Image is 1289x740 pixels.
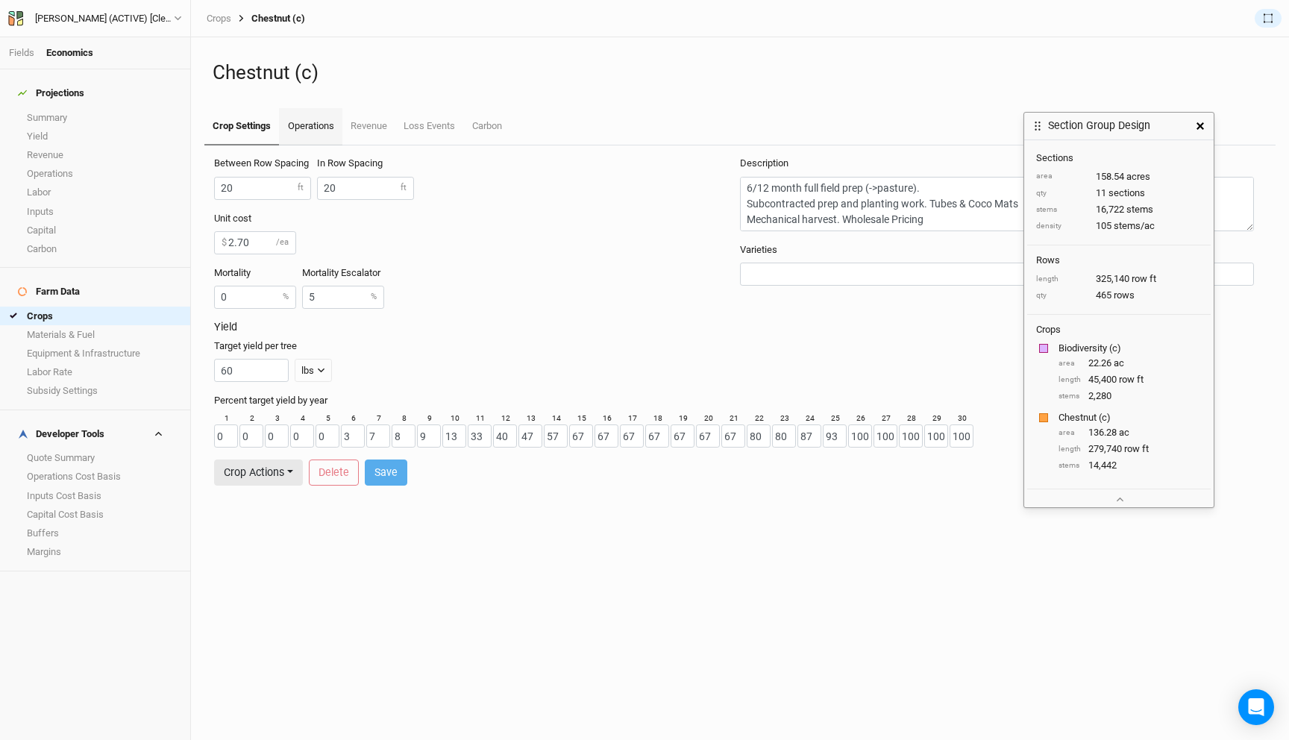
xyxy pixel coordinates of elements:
[1036,254,1202,266] h4: Rows
[1036,170,1202,184] div: 158.54
[207,13,231,25] a: Crops
[214,339,297,353] label: Target yield per tree
[18,428,104,440] div: Developer Tools
[1036,221,1088,232] div: density
[603,413,612,424] label: 16
[1036,272,1202,286] div: 325,140
[882,413,891,424] label: 27
[501,413,510,424] label: 12
[831,413,840,424] label: 25
[856,413,865,424] label: 26
[1036,188,1088,199] div: qty
[301,413,305,424] label: 4
[806,413,815,424] label: 24
[1126,170,1150,184] span: acres
[1059,374,1081,386] div: length
[1059,342,1199,355] div: Biodiversity (c)
[214,394,327,407] label: Percent target yield by year
[1119,426,1129,439] span: ac
[653,413,662,424] label: 18
[1036,290,1088,301] div: qty
[1059,358,1081,369] div: area
[476,413,485,424] label: 11
[932,413,941,424] label: 29
[213,61,1267,84] h1: Chestnut (c)
[464,108,510,144] a: Carbon
[298,182,304,194] label: ft
[1059,427,1081,439] div: area
[1059,373,1202,386] div: 45,400
[18,286,80,298] div: Farm Data
[1059,411,1199,424] div: Chestnut (c)
[907,413,916,424] label: 28
[1238,689,1274,725] div: Open Intercom Messenger
[351,413,356,424] label: 6
[365,460,407,486] button: Save
[214,157,309,170] label: Between Row Spacing
[214,460,303,486] button: Crop Actions
[1124,442,1149,456] span: row ft
[1036,324,1061,336] h4: Crops
[1059,444,1081,455] div: length
[451,413,460,424] label: 10
[1059,357,1202,370] div: 22.26
[740,157,788,170] label: Description
[9,47,34,58] a: Fields
[1114,357,1124,370] span: ac
[679,413,688,424] label: 19
[552,413,561,424] label: 14
[225,413,229,424] label: 1
[7,10,183,27] button: [PERSON_NAME] (ACTIVE) [Cleaned up OpEx]
[1126,203,1153,216] span: stems
[780,413,789,424] label: 23
[704,413,713,424] label: 20
[1059,460,1081,471] div: stems
[1059,426,1202,439] div: 136.28
[1059,389,1202,403] div: 2,280
[18,87,84,99] div: Projections
[1036,203,1202,216] div: 16,722
[371,292,377,304] label: %
[1036,152,1202,164] h4: Sections
[222,236,227,249] label: $
[628,413,637,424] label: 17
[1059,442,1202,456] div: 279,740
[1114,219,1155,233] span: stems/ac
[1036,274,1088,285] div: length
[35,11,174,26] div: [PERSON_NAME] (ACTIVE) [Cleaned up OpEx]
[395,108,463,144] a: Loss Events
[740,243,777,257] label: Varieties
[214,266,251,280] label: Mortality
[214,321,1266,333] h3: Yield
[1036,171,1088,182] div: area
[317,157,383,170] label: In Row Spacing
[1132,272,1156,286] span: row ft
[958,413,967,424] label: 30
[377,413,381,424] label: 7
[1059,459,1202,472] div: 14,442
[279,108,342,145] a: Operations
[1036,219,1202,233] div: 105
[326,413,330,424] label: 5
[204,108,279,145] a: Crop Settings
[35,11,174,26] div: Warehime (ACTIVE) [Cleaned up OpEx]
[1108,186,1145,200] span: sections
[295,359,332,382] button: lbs
[527,413,536,424] label: 13
[1036,289,1202,302] div: 465
[730,413,738,424] label: 21
[214,212,251,225] label: Unit cost
[577,413,586,424] label: 15
[342,108,395,144] a: Revenue
[755,413,764,424] label: 22
[1036,186,1202,200] div: 11
[309,460,359,486] button: Delete
[401,182,407,194] label: ft
[1114,289,1135,302] span: rows
[1048,119,1150,132] h3: Section Group Design
[1059,391,1081,402] div: stems
[283,292,289,304] label: %
[276,236,289,248] label: /ea
[46,46,93,60] div: Economics
[301,363,314,378] div: lbs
